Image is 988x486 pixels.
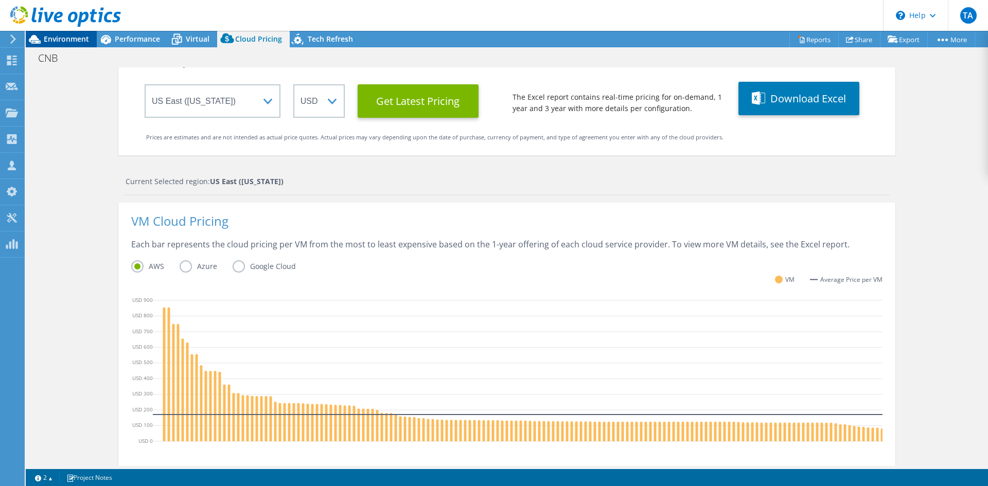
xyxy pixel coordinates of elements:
[59,471,119,484] a: Project Notes
[785,274,795,285] span: VM
[960,7,977,24] span: TA
[210,176,284,186] strong: US East ([US_STATE])
[126,176,890,187] div: Current Selected region:
[44,34,89,44] span: Environment
[235,34,282,44] span: Cloud Pricing
[738,82,859,115] button: Download Excel
[131,260,180,273] label: AWS
[513,92,726,114] div: The Excel report contains real-time pricing for on-demand, 1 year and 3 year with more details pe...
[146,132,868,143] div: Prices are estimates and are not intended as actual price quotes. Actual prices may vary dependin...
[115,34,160,44] span: Performance
[131,239,883,260] div: Each bar represents the cloud pricing per VM from the most to least expensive based on the 1-year...
[820,274,883,285] span: Average Price per VM
[155,59,203,68] span: Currency: USD
[233,260,311,273] label: Google Cloud
[927,31,975,47] a: More
[328,59,480,68] span: US East ([US_STATE]) as of 2025, October, 08
[132,374,153,382] text: USD 400
[132,327,153,334] text: USD 700
[132,421,153,428] text: USD 100
[28,471,60,484] a: 2
[132,343,153,350] text: USD 600
[180,260,233,273] label: Azure
[789,31,839,47] a: Reports
[358,84,479,118] button: Get Latest Pricing
[838,31,880,47] a: Share
[896,11,905,20] svg: \n
[138,437,153,444] text: USD 0
[131,215,883,239] div: VM Cloud Pricing
[132,312,153,319] text: USD 800
[308,34,353,44] span: Tech Refresh
[132,358,153,366] text: USD 500
[132,390,153,397] text: USD 300
[186,34,209,44] span: Virtual
[880,31,928,47] a: Export
[33,52,74,64] h1: CNB
[132,405,153,412] text: USD 200
[132,296,153,303] text: USD 900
